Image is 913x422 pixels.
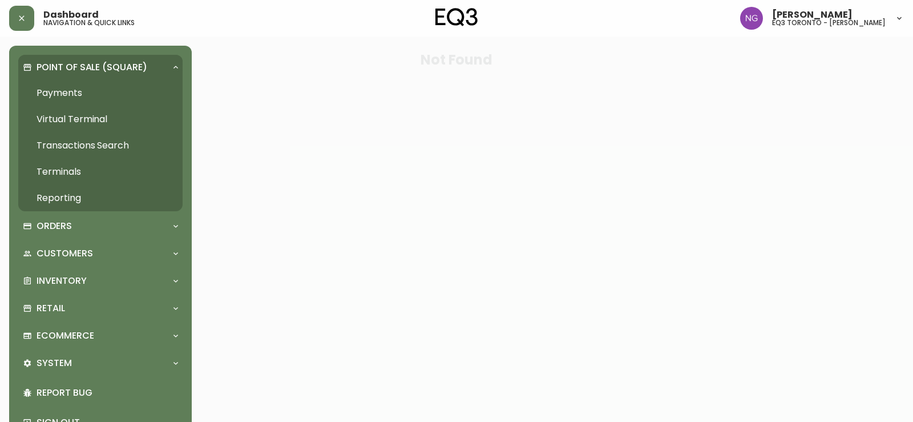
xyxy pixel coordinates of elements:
p: System [37,357,72,369]
p: Report Bug [37,387,178,399]
p: Ecommerce [37,329,94,342]
img: e41bb40f50a406efe12576e11ba219ad [740,7,763,30]
h5: navigation & quick links [43,19,135,26]
a: Terminals [18,159,183,185]
div: Customers [18,241,183,266]
p: Retail [37,302,65,315]
a: Virtual Terminal [18,106,183,132]
p: Inventory [37,275,87,287]
p: Customers [37,247,93,260]
div: Point of Sale (Square) [18,55,183,80]
p: Point of Sale (Square) [37,61,147,74]
h5: eq3 toronto - [PERSON_NAME] [772,19,886,26]
img: logo [435,8,478,26]
p: Orders [37,220,72,232]
a: Reporting [18,185,183,211]
div: Report Bug [18,378,183,408]
div: Orders [18,214,183,239]
div: Ecommerce [18,323,183,348]
a: Transactions Search [18,132,183,159]
div: Inventory [18,268,183,294]
span: Dashboard [43,10,99,19]
div: Retail [18,296,183,321]
span: [PERSON_NAME] [772,10,853,19]
a: Payments [18,80,183,106]
div: System [18,351,183,376]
